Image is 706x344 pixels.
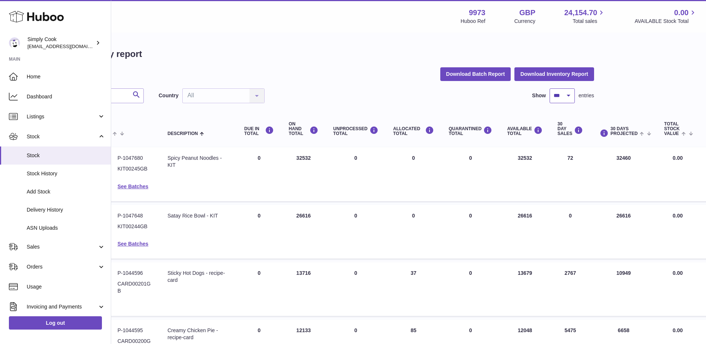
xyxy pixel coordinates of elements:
[326,262,386,316] td: 0
[27,188,105,195] span: Add Stock
[469,8,485,18] strong: 9973
[9,37,20,48] img: internalAdmin-9973@internal.huboo.com
[159,92,179,99] label: Country
[27,133,97,140] span: Stock
[326,205,386,259] td: 0
[386,262,441,316] td: 37
[500,205,550,259] td: 26616
[550,205,590,259] td: 0
[117,155,153,162] dd: P-1047680
[168,270,229,284] div: Sticky Hot Dogs - recipe-card
[550,262,590,316] td: 2767
[117,241,148,247] a: See Batches
[564,8,606,25] a: 24,154.70 Total sales
[27,73,105,80] span: Home
[519,8,535,18] strong: GBP
[27,206,105,213] span: Delivery History
[27,170,105,177] span: Stock History
[500,147,550,201] td: 32532
[244,126,274,136] div: DUE IN TOTAL
[27,152,105,159] span: Stock
[27,263,97,270] span: Orders
[500,262,550,316] td: 13679
[674,8,689,18] span: 0.00
[440,67,511,81] button: Download Batch Report
[673,327,683,333] span: 0.00
[514,67,594,81] button: Download Inventory Report
[564,8,597,18] span: 24,154.70
[117,327,153,334] dd: P-1044595
[449,126,493,136] div: QUARANTINED Total
[610,127,637,136] span: 30 DAYS PROJECTED
[289,122,318,136] div: ON HAND Total
[514,18,536,25] div: Currency
[590,262,657,316] td: 10949
[168,212,229,219] div: Satay Rice Bowl - KIT
[532,92,546,99] label: Show
[333,126,378,136] div: UNPROCESSED Total
[23,48,594,60] h1: My Huboo - Inventory report
[469,270,472,276] span: 0
[673,155,683,161] span: 0.00
[237,262,281,316] td: 0
[168,327,229,341] div: Creamy Chicken Pie - recipe-card
[281,205,326,259] td: 26616
[281,262,326,316] td: 13716
[469,327,472,333] span: 0
[117,223,153,237] dd: KIT00244GB
[557,122,583,136] div: 30 DAY SALES
[27,113,97,120] span: Listings
[237,147,281,201] td: 0
[664,122,680,136] span: Total stock value
[393,126,434,136] div: ALLOCATED Total
[326,147,386,201] td: 0
[386,147,441,201] td: 0
[168,155,229,169] div: Spicy Peanut Noodles - KIT
[634,8,697,25] a: 0.00 AVAILABLE Stock Total
[27,283,105,290] span: Usage
[590,205,657,259] td: 26616
[168,131,198,136] span: Description
[507,126,543,136] div: AVAILABLE Total
[386,205,441,259] td: 0
[27,36,94,50] div: Simply Cook
[27,43,109,49] span: [EMAIL_ADDRESS][DOMAIN_NAME]
[673,213,683,219] span: 0.00
[579,92,594,99] span: entries
[550,147,590,201] td: 72
[117,280,153,294] dd: CARD00201GB
[27,303,97,310] span: Invoicing and Payments
[27,225,105,232] span: ASN Uploads
[27,93,105,100] span: Dashboard
[9,316,102,330] a: Log out
[237,205,281,259] td: 0
[573,18,606,25] span: Total sales
[634,18,697,25] span: AVAILABLE Stock Total
[117,212,153,219] dd: P-1047648
[117,165,153,179] dd: KIT00245GB
[461,18,485,25] div: Huboo Ref
[590,147,657,201] td: 32460
[469,155,472,161] span: 0
[117,183,148,189] a: See Batches
[27,243,97,250] span: Sales
[469,213,472,219] span: 0
[281,147,326,201] td: 32532
[673,270,683,276] span: 0.00
[117,270,153,277] dd: P-1044596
